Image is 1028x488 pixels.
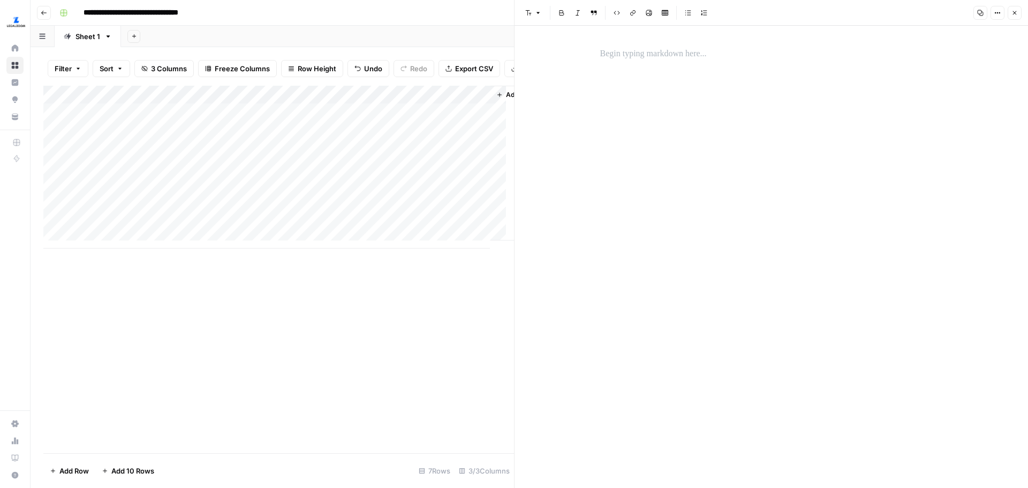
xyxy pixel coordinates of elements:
button: Export CSV [439,60,500,77]
button: Freeze Columns [198,60,277,77]
span: 3 Columns [151,63,187,74]
a: Sheet 1 [55,26,121,47]
button: Undo [347,60,389,77]
img: LegalZoom Logo [6,12,26,32]
button: Workspace: LegalZoom [6,9,24,35]
button: Add Row [43,462,95,479]
div: Sheet 1 [75,31,100,42]
span: Redo [410,63,427,74]
button: Sort [93,60,130,77]
a: Learning Hub [6,449,24,467]
span: Freeze Columns [215,63,270,74]
a: Opportunities [6,91,24,108]
span: Row Height [298,63,336,74]
a: Settings [6,415,24,432]
button: Redo [394,60,434,77]
span: Undo [364,63,382,74]
a: Home [6,40,24,57]
button: Filter [48,60,88,77]
span: Add Column [506,90,543,100]
a: Your Data [6,108,24,125]
a: Insights [6,74,24,91]
span: Add Row [59,466,89,476]
a: Browse [6,57,24,74]
button: Row Height [281,60,343,77]
button: 3 Columns [134,60,194,77]
span: Sort [100,63,114,74]
div: 3/3 Columns [455,462,514,479]
span: Filter [55,63,72,74]
a: Usage [6,432,24,449]
button: Add 10 Rows [95,462,161,479]
span: Add 10 Rows [111,466,154,476]
button: Help + Support [6,467,24,484]
div: 7 Rows [414,462,455,479]
button: Add Column [492,88,548,102]
span: Export CSV [455,63,493,74]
